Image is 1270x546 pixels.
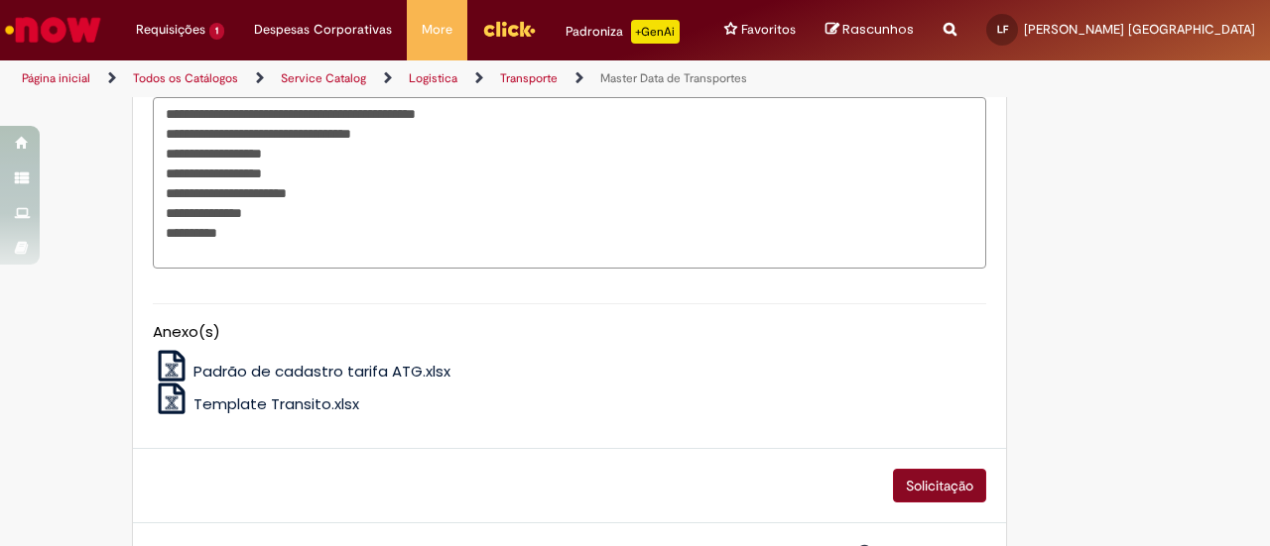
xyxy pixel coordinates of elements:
[254,20,392,40] span: Despesas Corporativas
[2,10,104,50] img: ServiceNow
[209,23,224,40] span: 1
[136,20,205,40] span: Requisições
[422,20,452,40] span: More
[409,70,457,86] a: Logistica
[193,361,450,382] span: Padrão de cadastro tarifa ATG.xlsx
[893,469,986,502] button: Solicitação
[842,20,914,39] span: Rascunhos
[741,20,796,40] span: Favoritos
[133,70,238,86] a: Todos os Catálogos
[153,393,360,414] a: Template Transito.xlsx
[193,393,359,414] span: Template Transito.xlsx
[153,97,986,269] textarea: Descrição
[600,70,747,86] a: Master Data de Transportes
[825,21,914,40] a: Rascunhos
[997,23,1008,36] span: LF
[281,70,366,86] a: Service Catalog
[22,70,90,86] a: Página inicial
[566,20,680,44] div: Padroniza
[153,361,451,382] a: Padrão de cadastro tarifa ATG.xlsx
[1024,21,1255,38] span: [PERSON_NAME] [GEOGRAPHIC_DATA]
[500,70,558,86] a: Transporte
[631,20,680,44] p: +GenAi
[153,324,986,341] h5: Anexo(s)
[15,60,831,97] ul: Trilhas de página
[482,14,536,44] img: click_logo_yellow_360x200.png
